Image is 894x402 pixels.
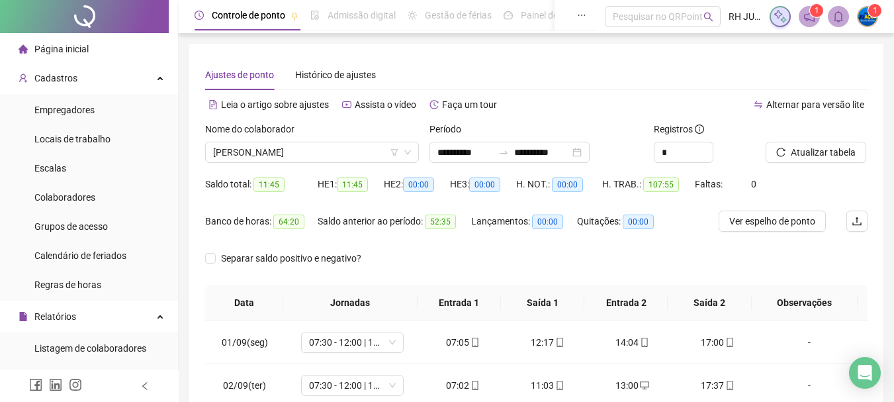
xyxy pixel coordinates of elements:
span: bell [832,11,844,23]
div: Open Intercom Messenger [849,357,881,389]
span: upload [852,216,862,226]
span: swap [754,100,763,109]
th: Entrada 1 [418,285,501,321]
span: Separar saldo positivo e negativo? [216,251,367,266]
div: Saldo anterior ao período: [318,214,471,229]
div: 11:03 [516,378,580,393]
span: 07:30 - 12:00 | 14:00 - 17:30 [309,332,396,352]
span: Calendário de feriados [34,250,126,261]
span: Colaboradores [34,192,95,203]
span: 02/09(ter) [223,380,266,391]
span: Registros [654,122,704,136]
th: Jornadas [283,285,418,321]
span: file [19,312,28,321]
div: Saldo total: [205,177,318,192]
sup: 1 [810,4,823,17]
span: linkedin [49,378,62,391]
span: Observações [762,295,847,310]
span: history [429,100,439,109]
span: swap-right [498,147,509,158]
div: 13:00 [601,378,664,393]
span: Empregadores [34,105,95,115]
span: file-done [310,11,320,20]
span: 1 [873,6,877,15]
div: Banco de horas: [205,214,318,229]
div: Quitações: [577,214,670,229]
span: Controle de ponto [212,10,285,21]
span: 11:45 [337,177,368,192]
span: mobile [639,338,649,347]
img: sparkle-icon.fc2bf0ac1784a2077858766a79e2daf3.svg [773,9,787,24]
span: 52:35 [425,215,456,229]
span: Assista o vídeo [355,99,416,110]
span: Página inicial [34,44,89,54]
th: Entrada 2 [584,285,668,321]
div: HE 1: [318,177,384,192]
span: 01/09(seg) [222,337,268,348]
span: 11:45 [253,177,285,192]
span: dashboard [504,11,513,20]
label: Nome do colaborador [205,122,303,136]
span: Atualizar tabela [791,145,856,160]
span: left [140,381,150,391]
label: Período [429,122,470,136]
span: desktop [639,381,649,390]
span: mobile [469,338,480,347]
span: Faça um tour [442,99,497,110]
div: 14:04 [601,335,664,350]
span: Escalas [34,163,66,174]
span: Regras de horas [34,279,101,290]
th: Saída 1 [501,285,584,321]
span: mobile [469,381,480,390]
th: Saída 2 [668,285,751,321]
span: Gestão de férias [425,10,492,21]
span: ellipsis [577,11,586,20]
span: Relatórios [34,311,76,322]
span: to [498,147,509,158]
span: Cadastros [34,73,77,83]
span: search [703,12,713,22]
span: 1 [815,6,819,15]
span: sun [408,11,417,20]
span: mobile [724,381,735,390]
span: PAULO MACIEL DA SILVA [213,142,411,162]
span: 107:55 [643,177,679,192]
span: Painel do DP [521,10,572,21]
span: Grupos de acesso [34,221,108,232]
span: Faltas: [695,179,725,189]
button: Atualizar tabela [766,142,866,163]
span: Listagem de colaboradores [34,343,146,354]
span: 00:00 [403,177,434,192]
div: 07:02 [431,378,495,393]
div: HE 3: [450,177,516,192]
span: home [19,44,28,54]
span: 00:00 [469,177,500,192]
th: Observações [752,285,858,321]
span: 0 [751,179,756,189]
span: 00:00 [532,215,563,229]
span: filter [390,148,398,156]
span: file-text [208,100,218,109]
span: mobile [724,338,735,347]
button: Ver espelho de ponto [719,211,826,232]
th: Data [205,285,283,321]
sup: Atualize o seu contato no menu Meus Dados [868,4,881,17]
span: reload [776,148,785,157]
div: 12:17 [516,335,580,350]
span: Ver espelho de ponto [729,214,815,228]
span: Locais de trabalho [34,134,111,144]
span: down [404,148,412,156]
span: facebook [29,378,42,391]
span: info-circle [695,125,704,134]
span: RH JUAÇO [729,9,762,24]
div: 17:00 [686,335,749,350]
div: - [770,335,848,350]
img: 66582 [858,7,877,26]
div: HE 2: [384,177,450,192]
span: 64:20 [273,215,304,229]
span: clock-circle [195,11,204,20]
span: 00:00 [552,177,583,192]
span: pushpin [291,12,298,20]
span: 07:30 - 12:00 | 14:00 - 17:30 [309,376,396,395]
div: 07:05 [431,335,495,350]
